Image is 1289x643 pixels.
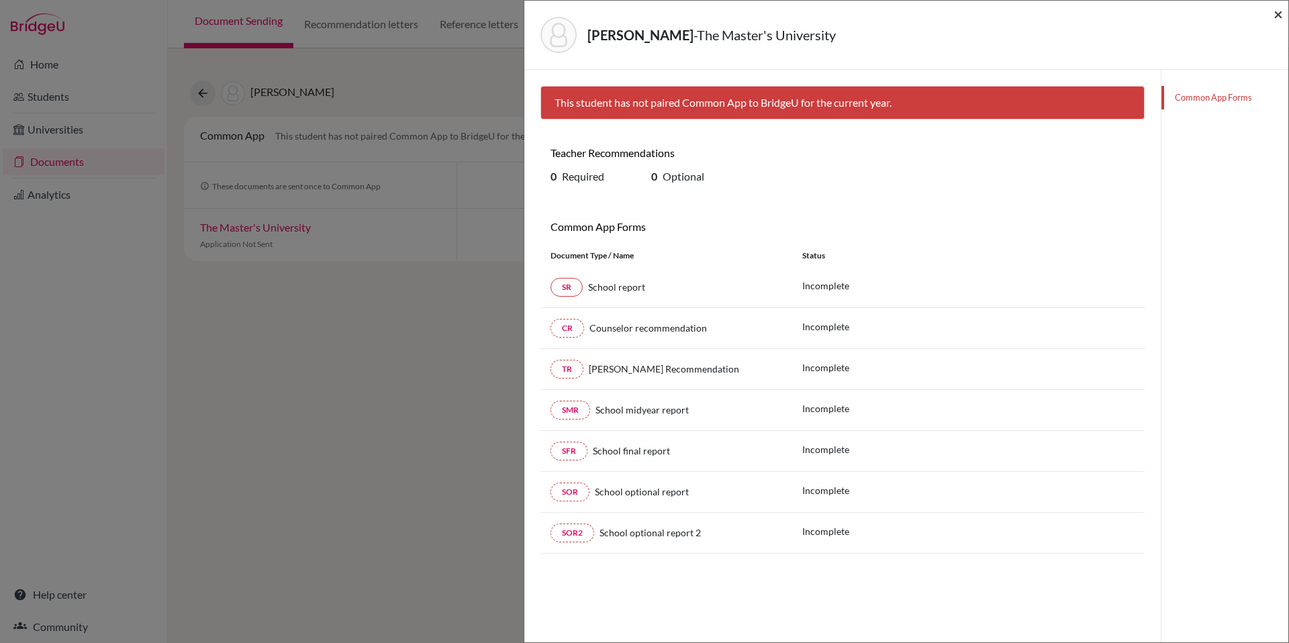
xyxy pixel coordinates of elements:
span: School final report [593,445,670,456]
span: School report [588,281,645,293]
a: SOR2 [551,524,594,542]
span: - The Master's University [694,27,836,43]
a: SMR [551,401,590,419]
b: 0 [651,170,657,183]
p: Incomplete [802,442,849,456]
p: Incomplete [802,401,849,415]
span: × [1274,4,1283,23]
p: Incomplete [802,524,849,538]
span: School midyear report [595,404,689,415]
span: Counselor recommendation [589,322,707,334]
a: Common App Forms [1161,86,1288,109]
p: Incomplete [802,360,849,375]
h6: Common App Forms [551,220,832,233]
a: TR [551,360,583,379]
span: School optional report [595,486,689,497]
span: School optional report 2 [600,527,701,538]
a: CR [551,319,584,338]
div: Document Type / Name [540,250,792,262]
strong: [PERSON_NAME] [587,27,694,43]
a: SR [551,278,583,297]
b: 0 [551,170,557,183]
div: This student has not paired Common App to BridgeU for the current year. [540,86,1145,119]
p: Incomplete [802,319,849,334]
p: Incomplete [802,483,849,497]
h6: Teacher Recommendations [551,146,832,159]
a: SOR [551,483,589,501]
span: Optional [663,170,704,183]
button: Close [1274,6,1283,22]
a: SFR [551,442,587,460]
div: Status [792,250,1145,262]
span: [PERSON_NAME] Recommendation [589,363,739,375]
p: Incomplete [802,279,849,293]
span: Required [562,170,604,183]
